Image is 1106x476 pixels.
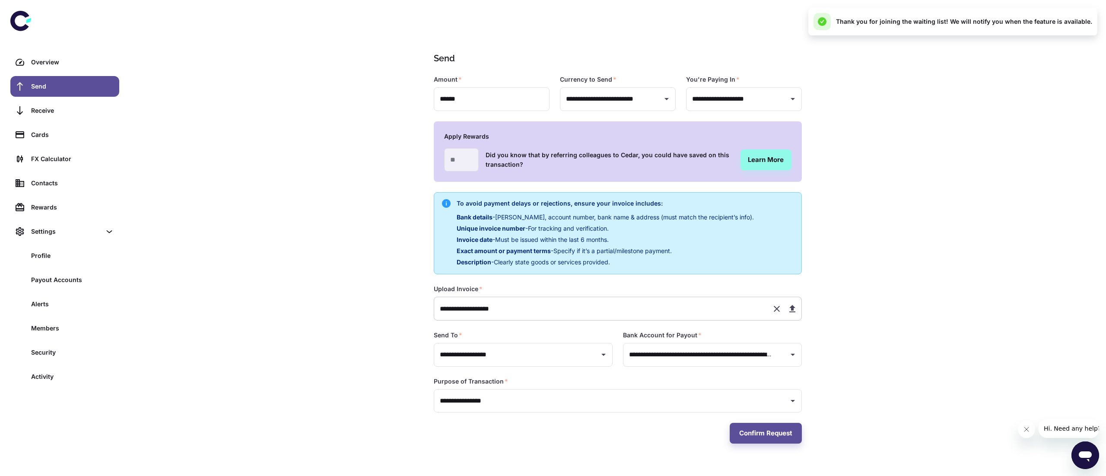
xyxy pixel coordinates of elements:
[10,221,119,242] div: Settings
[457,224,754,233] p: - For tracking and verification.
[31,82,114,91] div: Send
[434,75,462,84] label: Amount
[741,149,791,170] a: Learn More
[787,93,799,105] button: Open
[10,245,119,266] a: Profile
[661,93,673,105] button: Open
[730,423,802,444] button: Confirm Request
[31,251,114,260] div: Profile
[31,324,114,333] div: Members
[814,13,1092,30] div: Thank you for joining the waiting list! We will notify you when the feature is available.
[1071,441,1099,469] iframe: Button to launch messaging window
[10,76,119,97] a: Send
[434,377,508,386] label: Purpose of Transaction
[31,227,101,236] div: Settings
[10,294,119,314] a: Alerts
[457,258,491,266] span: Description
[457,246,754,256] p: - Specify if it’s a partial/milestone payment.
[10,342,119,363] a: Security
[5,6,62,13] span: Hi. Need any help?
[434,52,798,65] h1: Send
[787,395,799,407] button: Open
[457,247,551,254] span: Exact amount or payment terms
[486,150,734,169] h6: Did you know that by referring colleagues to Cedar, you could have saved on this transaction?
[457,236,493,243] span: Invoice date
[10,270,119,290] a: Payout Accounts
[10,197,119,218] a: Rewards
[457,213,493,221] span: Bank details
[434,331,462,340] label: Send To
[10,173,119,194] a: Contacts
[434,285,483,293] label: Upload Invoice
[623,331,702,340] label: Bank Account for Payout
[1018,421,1035,438] iframe: Close message
[560,75,617,84] label: Currency to Send
[10,149,119,169] a: FX Calculator
[457,199,754,208] h6: To avoid payment delays or rejections, ensure your invoice includes:
[457,225,525,232] span: Unique invoice number
[444,132,791,141] h6: Apply Rewards
[10,52,119,73] a: Overview
[31,203,114,212] div: Rewards
[457,257,754,267] p: - Clearly state goods or services provided.
[31,130,114,140] div: Cards
[787,349,799,361] button: Open
[31,275,114,285] div: Payout Accounts
[31,57,114,67] div: Overview
[686,75,740,84] label: You're Paying In
[31,348,114,357] div: Security
[1039,419,1099,438] iframe: Message from company
[457,235,754,244] p: - Must be issued within the last 6 months.
[597,349,610,361] button: Open
[31,299,114,309] div: Alerts
[31,372,114,381] div: Activity
[10,124,119,145] a: Cards
[10,100,119,121] a: Receive
[31,178,114,188] div: Contacts
[457,213,754,222] p: - [PERSON_NAME], account number, bank name & address (must match the recipient’s info).
[31,154,114,164] div: FX Calculator
[10,318,119,339] a: Members
[10,366,119,387] a: Activity
[31,106,114,115] div: Receive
